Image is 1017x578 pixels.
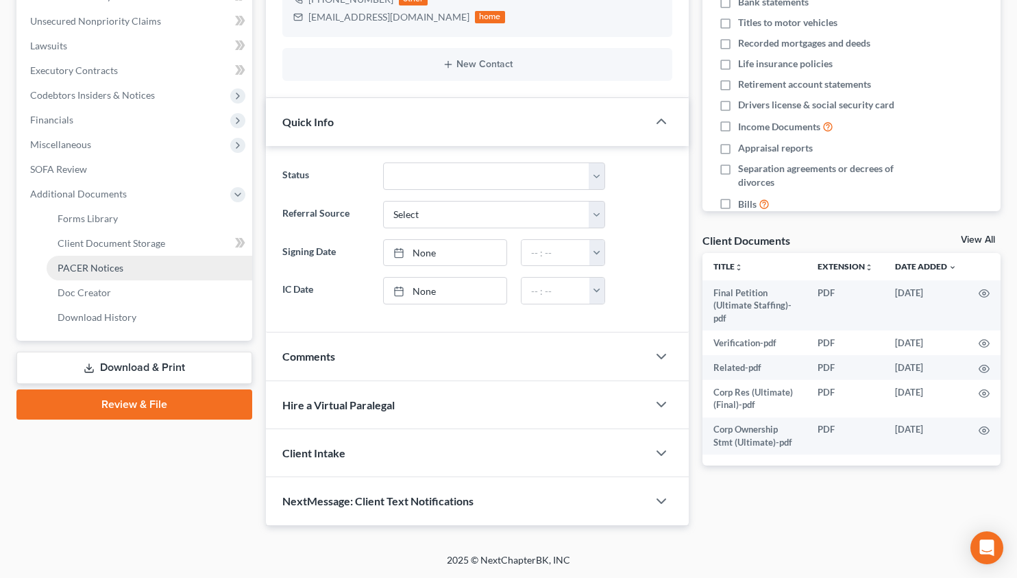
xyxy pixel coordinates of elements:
[738,197,757,211] span: Bills
[58,311,136,323] span: Download History
[275,162,376,190] label: Status
[738,36,870,50] span: Recorded mortgages and deeds
[19,9,252,34] a: Unsecured Nonpriority Claims
[47,256,252,280] a: PACER Notices
[275,239,376,267] label: Signing Date
[948,263,957,272] i: expand_more
[282,398,395,411] span: Hire a Virtual Paralegal
[30,40,67,51] span: Lawsuits
[282,494,474,507] span: NextMessage: Client Text Notifications
[58,237,165,249] span: Client Document Storage
[970,531,1003,564] div: Open Intercom Messenger
[807,355,884,380] td: PDF
[47,206,252,231] a: Forms Library
[282,350,335,363] span: Comments
[807,330,884,355] td: PDF
[738,57,833,71] span: Life insurance policies
[30,163,87,175] span: SOFA Review
[702,233,790,248] div: Client Documents
[30,15,161,27] span: Unsecured Nonpriority Claims
[19,157,252,182] a: SOFA Review
[293,59,661,70] button: New Contact
[58,287,111,298] span: Doc Creator
[738,16,837,29] span: Titles to motor vehicles
[475,11,505,23] div: home
[738,162,914,189] span: Separation agreements or decrees of divorces
[16,389,252,420] a: Review & File
[702,418,807,455] td: Corp Ownership Stmt (Ultimate)-pdf
[30,139,91,150] span: Miscellaneous
[884,330,968,355] td: [DATE]
[884,280,968,330] td: [DATE]
[884,380,968,418] td: [DATE]
[47,305,252,330] a: Download History
[738,141,813,155] span: Appraisal reports
[19,34,252,58] a: Lawsuits
[275,277,376,304] label: IC Date
[30,64,118,76] span: Executory Contracts
[738,77,871,91] span: Retirement account statements
[384,240,506,266] a: None
[807,380,884,418] td: PDF
[275,201,376,228] label: Referral Source
[30,89,155,101] span: Codebtors Insiders & Notices
[308,10,469,24] div: [EMAIL_ADDRESS][DOMAIN_NAME]
[58,262,123,274] span: PACER Notices
[19,58,252,83] a: Executory Contracts
[16,352,252,384] a: Download & Print
[47,280,252,305] a: Doc Creator
[702,280,807,330] td: Final Petition (Ultimate Staffing)-pdf
[884,418,968,455] td: [DATE]
[738,98,894,112] span: Drivers license & social security card
[807,280,884,330] td: PDF
[384,278,506,304] a: None
[702,380,807,418] td: Corp Res (Ultimate) (Final)-pdf
[818,261,873,272] a: Extensionunfold_more
[702,355,807,380] td: Related-pdf
[58,213,118,224] span: Forms Library
[738,120,820,134] span: Income Documents
[961,235,995,245] a: View All
[884,355,968,380] td: [DATE]
[282,446,345,459] span: Client Intake
[807,418,884,455] td: PDF
[895,261,957,272] a: Date Added expand_more
[735,263,743,272] i: unfold_more
[30,188,127,200] span: Additional Documents
[522,278,590,304] input: -- : --
[702,330,807,355] td: Verification-pdf
[118,553,899,578] div: 2025 © NextChapterBK, INC
[282,115,334,128] span: Quick Info
[522,240,590,266] input: -- : --
[713,261,743,272] a: Titleunfold_more
[865,263,873,272] i: unfold_more
[30,114,73,125] span: Financials
[47,231,252,256] a: Client Document Storage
